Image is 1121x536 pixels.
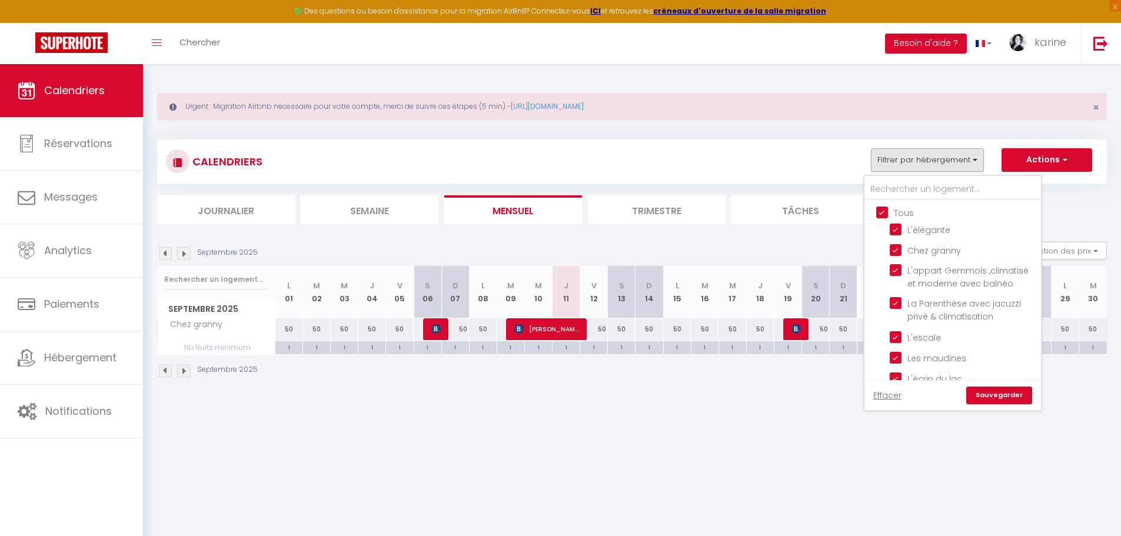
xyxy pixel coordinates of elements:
[159,318,225,331] span: Chez granny
[1034,35,1066,49] span: karine
[341,280,348,291] abbr: M
[719,341,746,352] div: 1
[453,280,458,291] abbr: D
[907,332,941,344] span: L'escale
[481,280,485,291] abbr: L
[179,36,220,48] span: Chercher
[664,341,691,352] div: 1
[44,350,117,365] span: Hébergement
[45,404,112,418] span: Notifications
[507,280,514,291] abbr: M
[1079,266,1107,318] th: 30
[608,341,635,352] div: 1
[397,280,403,291] abbr: V
[44,297,99,311] span: Paiements
[1052,266,1079,318] th: 29
[1079,341,1107,352] div: 1
[591,280,597,291] abbr: V
[588,195,726,224] li: Trimestre
[158,301,275,318] span: Septembre 2025
[1079,318,1107,340] div: 50
[802,266,830,318] th: 20
[619,280,624,291] abbr: S
[676,280,679,291] abbr: L
[470,341,497,352] div: 1
[830,341,857,352] div: 1
[553,266,580,318] th: 11
[1019,242,1107,259] button: Gestion des prix
[774,341,801,352] div: 1
[1009,34,1027,51] img: ...
[9,5,45,40] button: Ouvrir le widget de chat LiveChat
[331,318,358,340] div: 50
[786,280,791,291] abbr: V
[636,266,663,318] th: 14
[358,318,386,340] div: 50
[414,341,441,352] div: 1
[358,266,386,318] th: 04
[840,280,846,291] abbr: D
[370,280,374,291] abbr: J
[497,341,524,352] div: 1
[830,318,857,340] div: 50
[857,318,885,340] div: 50
[275,318,303,340] div: 50
[386,318,414,340] div: 50
[691,341,718,352] div: 1
[275,341,302,352] div: 1
[331,266,358,318] th: 03
[197,247,258,258] p: Septembre 2025
[1002,148,1092,172] button: Actions
[358,341,385,352] div: 1
[774,266,801,318] th: 19
[718,266,746,318] th: 17
[189,148,262,175] h3: CALENDRIERS
[747,341,774,352] div: 1
[313,280,320,291] abbr: M
[608,318,636,340] div: 50
[857,341,884,352] div: 1
[386,341,413,352] div: 1
[885,34,967,54] button: Besoin d'aide ?
[564,280,568,291] abbr: J
[431,318,441,340] span: [PERSON_NAME]
[1093,36,1108,51] img: logout
[514,318,579,340] span: [PERSON_NAME]-Sidwall
[511,101,584,111] a: [URL][DOMAIN_NAME]
[444,195,582,224] li: Mensuel
[441,318,469,340] div: 50
[873,389,902,402] a: Effacer
[907,265,1029,289] span: L'appart Gemmois ,climatisé et moderne avec balnéo
[590,6,601,16] a: ICI
[275,266,303,318] th: 01
[303,341,330,352] div: 1
[287,280,291,291] abbr: L
[1093,102,1099,113] button: Close
[653,6,826,16] a: créneaux d'ouverture de la salle migration
[1071,483,1112,527] iframe: Chat
[608,266,636,318] th: 13
[331,341,358,352] div: 1
[157,93,1107,120] div: Urgent : Migration Airbnb nécessaire pour votre compte, merci de suivre ces étapes (5 min) -
[701,280,708,291] abbr: M
[907,298,1021,322] span: La Parenthèse avec jacuzzi privé & climatisation
[157,195,295,224] li: Journalier
[718,318,746,340] div: 50
[301,195,438,224] li: Semaine
[871,148,984,172] button: Filtrer par hébergement
[580,341,607,352] div: 1
[158,341,275,354] span: Nb Nuits minimum
[864,179,1041,200] input: Rechercher un logement...
[44,243,92,258] span: Analytics
[746,318,774,340] div: 50
[580,318,608,340] div: 50
[1093,100,1099,115] span: ×
[791,318,801,340] span: [PERSON_NAME]
[802,318,830,340] div: 50
[729,280,736,291] abbr: M
[469,318,497,340] div: 50
[497,266,524,318] th: 09
[303,318,331,340] div: 50
[442,341,469,352] div: 1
